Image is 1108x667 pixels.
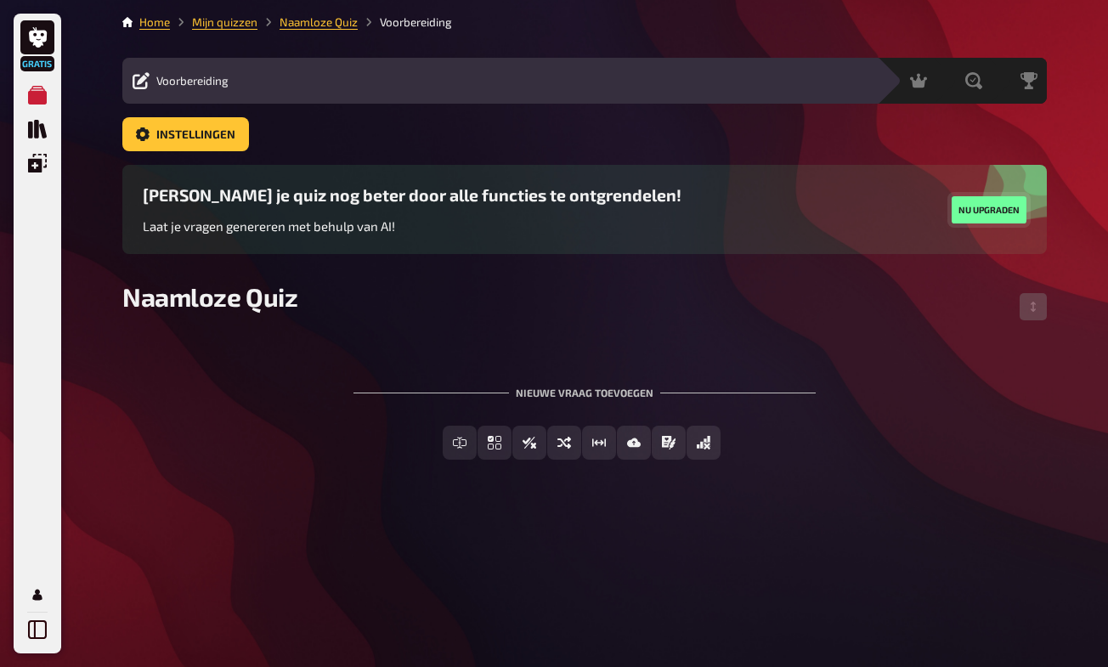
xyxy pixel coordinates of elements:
button: Nu upgraden [952,196,1026,223]
button: Instellingen [122,117,249,151]
a: Mijn profiel [20,578,54,612]
button: Open vraag [443,426,477,460]
a: Naamloze Quiz [280,15,358,29]
a: Overlays [20,146,54,180]
span: Voorbereiding [156,74,229,88]
span: Instellingen [156,129,235,141]
button: Offline vraag [687,426,721,460]
li: Mijn quizzen [170,14,257,31]
button: Schatvraag [582,426,616,460]
button: Vrije tekst [652,426,686,460]
div: Nieuwe vraag toevoegen [353,359,816,412]
a: Quizcollectie [20,112,54,146]
li: Home [139,14,170,31]
h3: [PERSON_NAME] je quiz nog beter door alle functies te ontgrendelen! [143,185,681,205]
a: Home [139,15,170,29]
span: Naamloze Quiz [122,281,297,312]
span: Gratis [22,59,53,69]
button: Foto-antwoord [617,426,651,460]
a: Mijn quizzen [20,78,54,112]
button: Waar / Niet waar [512,426,546,460]
button: Volgorde aanpassen [1020,293,1047,320]
button: Sorteervraag [547,426,581,460]
li: Naamloze Quiz [257,14,358,31]
li: Voorbereiding [358,14,452,31]
span: Laat je vragen genereren met behulp van AI! [143,218,395,234]
a: Mijn quizzen [192,15,257,29]
button: Meerkeuze [478,426,512,460]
